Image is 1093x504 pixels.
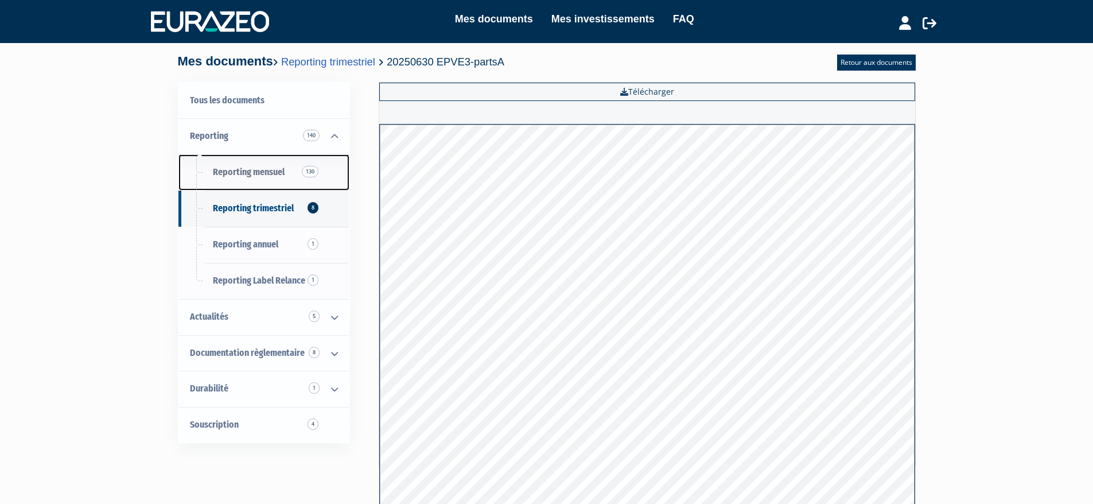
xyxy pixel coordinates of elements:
span: 20250630 EPVE3-partsA [387,56,504,68]
a: Souscription4 [178,407,349,443]
a: Tous les documents [178,83,349,119]
span: 130 [302,166,318,177]
a: Reporting annuel1 [178,227,349,263]
span: 140 [303,130,320,141]
a: Documentation règlementaire 8 [178,335,349,371]
span: 1 [308,274,318,286]
span: Actualités [190,311,228,322]
a: Reporting 140 [178,118,349,154]
img: 1732889491-logotype_eurazeo_blanc_rvb.png [151,11,269,32]
a: Reporting trimestriel [281,56,375,68]
a: Reporting Label Relance1 [178,263,349,299]
span: Reporting Label Relance [213,275,305,286]
a: Durabilité 1 [178,371,349,407]
a: Mes documents [455,11,533,27]
a: Reporting mensuel130 [178,154,349,191]
span: 8 [309,347,320,358]
h4: Mes documents [178,55,504,68]
span: Durabilité [190,383,228,394]
span: Reporting [190,130,228,141]
a: Reporting trimestriel8 [178,191,349,227]
span: 1 [308,238,318,250]
a: Mes investissements [551,11,655,27]
span: Documentation règlementaire [190,347,305,358]
span: Reporting mensuel [213,166,285,177]
span: 4 [308,418,318,430]
a: Retour aux documents [837,55,916,71]
a: FAQ [673,11,694,27]
span: 1 [309,382,320,394]
span: Reporting annuel [213,239,278,250]
span: Souscription [190,419,239,430]
span: 5 [309,311,320,322]
a: Télécharger [379,83,915,101]
span: Reporting trimestriel [213,203,294,214]
span: 8 [308,202,318,214]
a: Actualités 5 [178,299,349,335]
